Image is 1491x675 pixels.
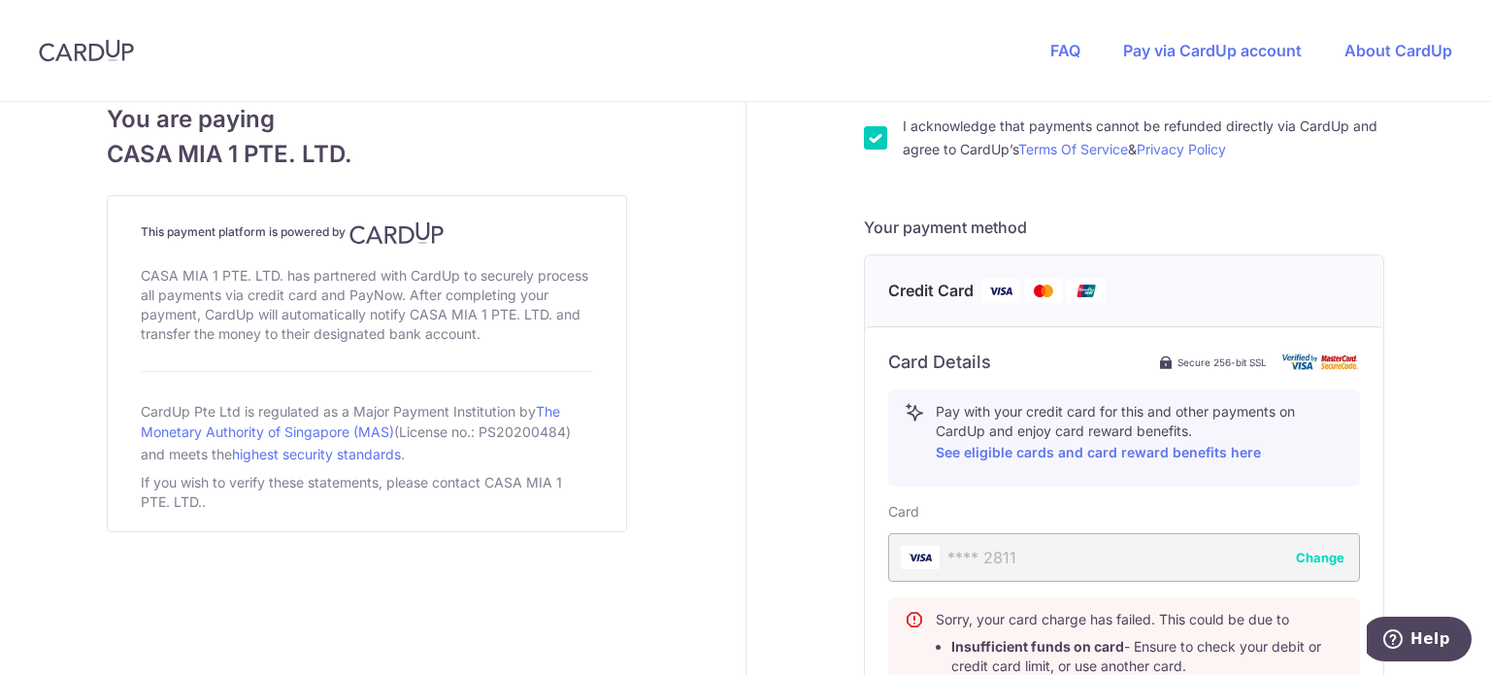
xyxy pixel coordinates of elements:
[864,216,1384,239] h5: Your payment method
[936,444,1261,460] a: See eligible cards and card reward benefits here
[141,395,593,469] div: CardUp Pte Ltd is regulated as a Major Payment Institution by (License no.: PS20200484) and meets...
[1137,141,1226,157] a: Privacy Policy
[1018,141,1128,157] a: Terms Of Service
[888,279,974,303] span: Credit Card
[107,137,627,172] span: CASA MIA 1 PTE. LTD.
[39,39,134,62] img: CardUp
[981,279,1020,303] img: Visa
[1177,354,1267,370] span: Secure 256-bit SSL
[1344,41,1452,60] a: About CardUp
[1123,41,1302,60] a: Pay via CardUp account
[141,262,593,348] div: CASA MIA 1 PTE. LTD. has partnered with CardUp to securely process all payments via credit card a...
[1367,617,1472,665] iframe: Opens a widget where you can find more information
[888,351,991,374] h6: Card Details
[141,221,593,245] h4: This payment platform is powered by
[1024,279,1063,303] img: Mastercard
[1282,354,1360,370] img: card secure
[1050,41,1080,60] a: FAQ
[1067,279,1106,303] img: Union Pay
[936,402,1343,464] p: Pay with your credit card for this and other payments on CardUp and enjoy card reward benefits.
[951,638,1124,655] b: Insufficient funds on card
[232,446,401,462] a: highest security standards
[888,502,919,522] label: Card
[107,102,627,137] span: You are paying
[141,469,593,516] div: If you wish to verify these statements, please contact CASA MIA 1 PTE. LTD..
[1296,548,1344,567] button: Change
[903,115,1384,161] label: I acknowledge that payments cannot be refunded directly via CardUp and agree to CardUp’s &
[349,221,445,245] img: CardUp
